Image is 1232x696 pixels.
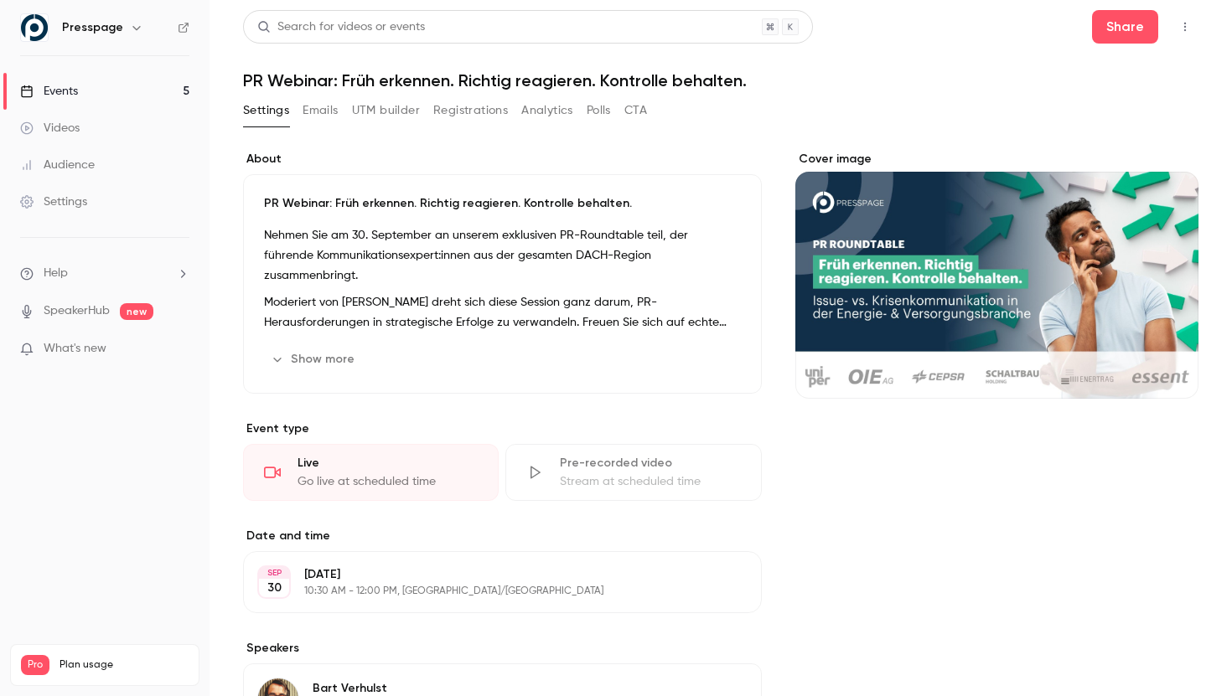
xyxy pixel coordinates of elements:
div: Search for videos or events [257,18,425,36]
button: Analytics [521,97,573,124]
div: Events [20,83,78,100]
p: [DATE] [304,566,673,583]
a: SpeakerHub [44,302,110,320]
label: Date and time [243,528,762,544]
div: Live [298,455,478,472]
div: Pre-recorded video [560,455,740,472]
label: Cover image [795,151,1198,168]
p: Event type [243,420,762,437]
button: Settings [243,97,289,124]
p: Moderiert von [PERSON_NAME] dreht sich diese Session ganz darum, PR-Herausforderungen in strategi... [264,292,741,333]
button: CTA [624,97,647,124]
p: PR Webinar: Früh erkennen. Richtig reagieren. Kontrolle behalten. [264,195,741,212]
div: Pre-recorded videoStream at scheduled time [505,444,761,501]
h6: Presspage [62,19,123,36]
span: Help [44,265,68,282]
p: 10:30 AM - 12:00 PM, [GEOGRAPHIC_DATA]/[GEOGRAPHIC_DATA] [304,585,673,598]
div: Videos [20,120,80,137]
div: Stream at scheduled time [560,473,740,490]
span: What's new [44,340,106,358]
p: Nehmen Sie am 30. September an unserem exklusiven PR-Roundtable teil, der führende Kommunikations... [264,225,741,286]
img: Presspage [21,14,48,41]
button: Share [1092,10,1158,44]
div: Settings [20,193,87,210]
p: 30 [267,580,282,596]
button: Show more [264,346,365,373]
div: Go live at scheduled time [298,473,478,490]
span: new [120,303,153,320]
button: Polls [587,97,611,124]
li: help-dropdown-opener [20,265,189,282]
label: Speakers [243,640,762,657]
span: Plan usage [60,658,189,672]
div: Audience [20,157,95,173]
span: Pro [21,655,49,675]
section: Cover image [795,151,1198,399]
button: Emails [303,97,338,124]
div: SEP [259,567,289,579]
button: UTM builder [352,97,420,124]
button: Registrations [433,97,508,124]
h1: PR Webinar: Früh erkennen. Richtig reagieren. Kontrolle behalten. [243,70,1198,90]
div: LiveGo live at scheduled time [243,444,499,501]
label: About [243,151,762,168]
